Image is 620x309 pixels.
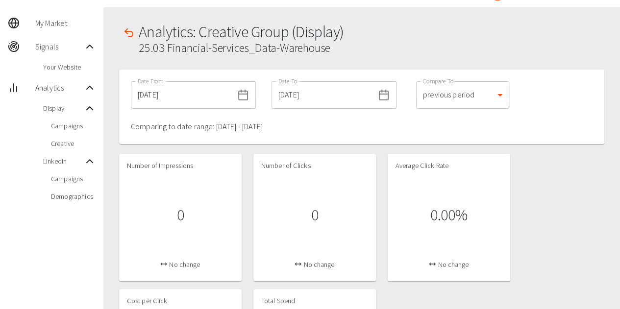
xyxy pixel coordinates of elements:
[396,261,502,269] h4: No change
[127,297,234,306] h4: Cost per Click
[35,41,84,52] span: Signals
[127,162,234,170] h4: Number of Impressions
[416,81,509,109] div: previous period
[131,81,233,109] input: dd/mm/yyyy
[131,120,263,132] p: Comparing to date range: [DATE] - [DATE]
[139,41,344,55] h2: 25.03 Financial-Services_Data-Warehouse
[278,77,298,85] label: Date To
[127,261,234,269] h4: No change
[51,191,96,201] span: Demographics
[396,162,502,170] h4: Average Click Rate
[35,17,96,29] span: My Market
[261,297,368,306] h4: Total Spend
[43,103,84,113] span: Display
[43,156,84,166] span: LinkedIn
[51,121,96,131] span: Campaigns
[261,261,368,269] h4: No change
[177,206,184,224] h1: 0
[43,62,96,72] span: Your Website
[35,82,84,94] span: Analytics
[139,23,344,41] h1: Analytics: Creative Group (Display)
[272,81,374,109] input: dd/mm/yyyy
[51,174,96,184] span: Campaigns
[51,139,96,148] span: Creative
[261,162,368,170] h4: Number of Clicks
[138,77,163,85] label: Date From
[430,206,468,224] h1: 0.00%
[311,206,319,224] h1: 0
[423,77,454,85] label: Compare To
